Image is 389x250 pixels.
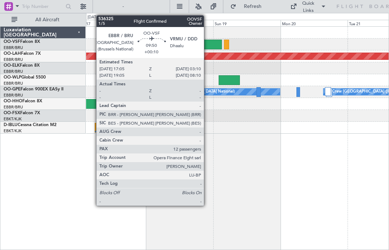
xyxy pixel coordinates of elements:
span: OO-FSX [4,111,20,115]
a: EBKT/KJK [4,128,22,134]
div: Mon 20 [281,20,348,26]
button: Refresh [227,1,270,12]
button: Quick Links [287,1,330,12]
span: OO-VSF [4,40,20,44]
a: EBBR/BRU [4,104,23,110]
span: Refresh [238,4,268,9]
span: OO-WLP [4,75,21,80]
div: Sat 18 [146,20,214,26]
div: [DATE] [88,14,100,21]
span: OO-LAH [4,52,21,56]
a: OO-VSFFalcon 8X [4,40,40,44]
button: All Aircraft [8,14,78,26]
div: No Crew [GEOGRAPHIC_DATA] ([GEOGRAPHIC_DATA] National) [114,86,235,97]
a: EBBR/BRU [4,57,23,62]
a: EBBR/BRU [4,69,23,74]
a: D-IBLUCessna Citation M2 [4,123,57,127]
a: EBKT/KJK [4,116,22,122]
input: Trip Number [22,1,63,12]
a: EBBR/BRU [4,45,23,50]
div: Fri 17 [79,20,146,26]
a: OO-HHOFalcon 8X [4,99,42,103]
span: D-IBLU [4,123,18,127]
a: OO-ELKFalcon 8X [4,63,40,68]
a: EBBR/BRU [4,81,23,86]
a: OO-FSXFalcon 7X [4,111,40,115]
span: OO-HHO [4,99,22,103]
a: OO-WLPGlobal 5500 [4,75,46,80]
a: OO-GPEFalcon 900EX EASy II [4,87,63,91]
a: OO-LAHFalcon 7X [4,52,41,56]
span: OO-GPE [4,87,21,91]
span: OO-ELK [4,63,20,68]
div: Sun 19 [213,20,281,26]
span: All Aircraft [19,17,76,22]
a: EBBR/BRU [4,93,23,98]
